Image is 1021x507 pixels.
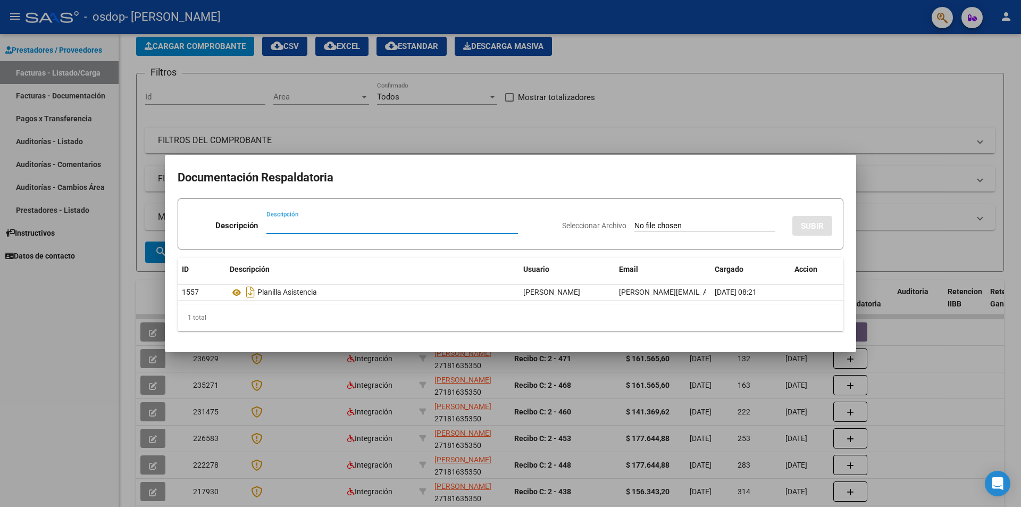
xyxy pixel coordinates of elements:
span: Accion [794,265,817,273]
span: Seleccionar Archivo [562,221,626,230]
datatable-header-cell: Usuario [519,258,615,281]
span: 1557 [182,288,199,296]
button: SUBIR [792,216,832,236]
i: Descargar documento [244,284,257,301]
p: Descripción [215,220,258,232]
div: Planilla Asistencia [230,284,515,301]
h2: Documentación Respaldatoria [178,168,843,188]
div: 1 total [178,304,843,331]
span: Email [619,265,638,273]
span: [DATE] 08:21 [715,288,757,296]
datatable-header-cell: Email [615,258,710,281]
datatable-header-cell: Cargado [710,258,790,281]
span: Descripción [230,265,270,273]
div: Open Intercom Messenger [985,471,1010,496]
span: SUBIR [801,221,824,231]
span: ID [182,265,189,273]
datatable-header-cell: ID [178,258,225,281]
datatable-header-cell: Accion [790,258,843,281]
span: Cargado [715,265,743,273]
span: [PERSON_NAME] [523,288,580,296]
span: Usuario [523,265,549,273]
span: [PERSON_NAME][EMAIL_ADDRESS][DOMAIN_NAME] [619,288,794,296]
datatable-header-cell: Descripción [225,258,519,281]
